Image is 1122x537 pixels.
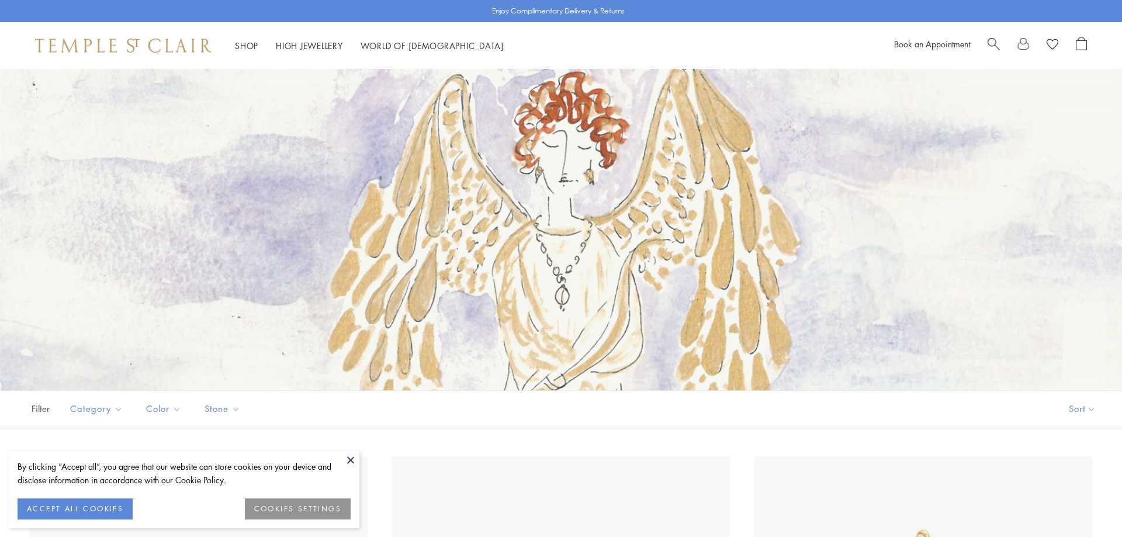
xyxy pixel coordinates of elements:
button: Category [61,396,131,422]
div: By clicking “Accept all”, you agree that our website can store cookies on your device and disclos... [18,460,351,487]
button: Show sort by [1043,391,1122,427]
a: World of [DEMOGRAPHIC_DATA]World of [DEMOGRAPHIC_DATA] [361,40,504,51]
button: ACCEPT ALL COOKIES [18,498,133,519]
a: Search [988,37,1000,54]
a: ShopShop [235,40,258,51]
img: Temple St. Clair [35,39,212,53]
div: Blocked (id): tinycookie-wrapper [9,451,359,528]
iframe: Gorgias live chat messenger [1064,482,1110,525]
p: Enjoy Complimentary Delivery & Returns [492,5,625,17]
button: Stone [196,396,249,422]
a: View Wishlist [1047,37,1058,54]
a: Book an Appointment [894,38,970,50]
button: COOKIES SETTINGS [245,498,351,519]
span: Stone [199,401,249,416]
button: Color [137,396,190,422]
span: Color [140,401,190,416]
a: High JewelleryHigh Jewellery [276,40,343,51]
a: Open Shopping Bag [1076,37,1087,54]
span: Category [64,401,131,416]
nav: Main navigation [235,39,504,53]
